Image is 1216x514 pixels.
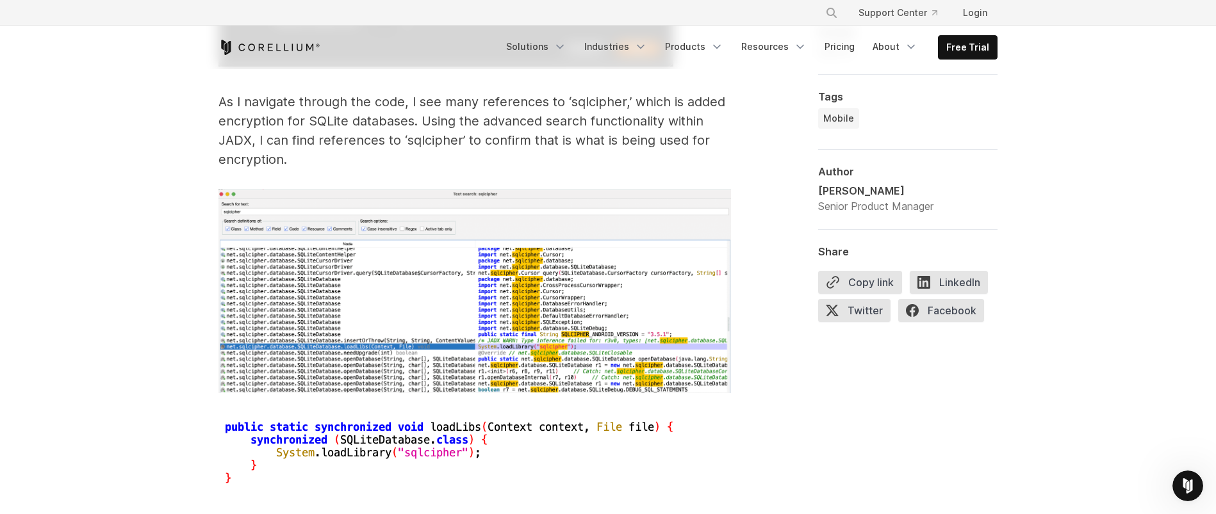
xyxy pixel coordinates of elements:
[218,419,679,490] img: Public static synchronized void
[218,189,731,394] img: Text search for sqlcipher
[898,299,984,322] span: Facebook
[939,36,997,59] a: Free Trial
[818,108,859,129] a: Mobile
[818,299,898,327] a: Twitter
[817,35,862,58] a: Pricing
[657,35,731,58] a: Products
[810,1,998,24] div: Navigation Menu
[898,299,992,327] a: Facebook
[818,198,933,214] div: Senior Product Manager
[910,271,988,294] span: LinkedIn
[218,40,320,55] a: Corellium Home
[818,90,998,103] div: Tags
[818,183,933,198] div: [PERSON_NAME]
[218,92,731,169] p: As I navigate through the code, I see many references to ‘sqlcipher,’ which is added encryption f...
[734,35,814,58] a: Resources
[818,165,998,178] div: Author
[577,35,655,58] a: Industries
[823,112,854,125] span: Mobile
[820,1,843,24] button: Search
[848,1,948,24] a: Support Center
[818,245,998,258] div: Share
[498,35,998,60] div: Navigation Menu
[498,35,574,58] a: Solutions
[818,271,902,294] button: Copy link
[1172,470,1203,501] iframe: Intercom live chat
[865,35,925,58] a: About
[818,299,891,322] span: Twitter
[953,1,998,24] a: Login
[910,271,996,299] a: LinkedIn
